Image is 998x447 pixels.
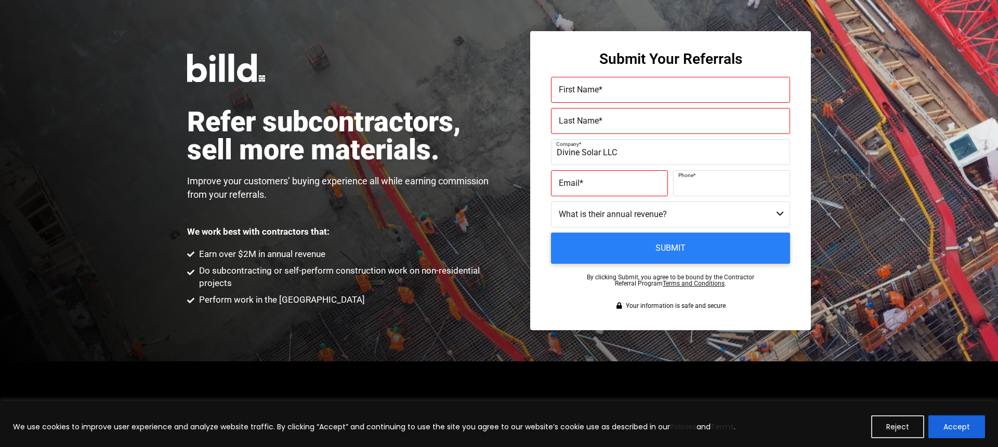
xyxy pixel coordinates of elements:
[599,52,742,66] h3: Submit Your Referrals
[871,415,924,438] button: Reject
[559,116,599,126] span: Last Name
[663,280,725,287] a: Terms and Conditions
[587,274,754,287] p: By clicking Submit, you agree to be bound by the Contractor Referral Program .
[711,422,734,432] a: Terms
[559,178,580,188] span: Email
[670,422,697,432] a: Policies
[196,294,365,306] span: Perform work in the [GEOGRAPHIC_DATA]
[187,174,499,201] p: Improve your customers’ buying experience all while earning commission from your referrals.
[187,108,499,164] h1: Refer subcontractors, sell more materials.
[556,141,579,147] span: Company
[13,421,736,433] p: We use cookies to improve user experience and analyze website traffic. By clicking “Accept” and c...
[196,248,325,261] span: Earn over $2M in annual revenue
[928,415,985,438] button: Accept
[623,302,726,309] span: Your information is safe and secure
[678,172,693,178] span: Phone
[559,85,599,94] span: First Name
[196,265,500,290] span: Do subcontracting or self-perform construction work on non-residential projects
[187,227,330,236] p: We work best with contractors that:
[551,233,790,264] input: Submit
